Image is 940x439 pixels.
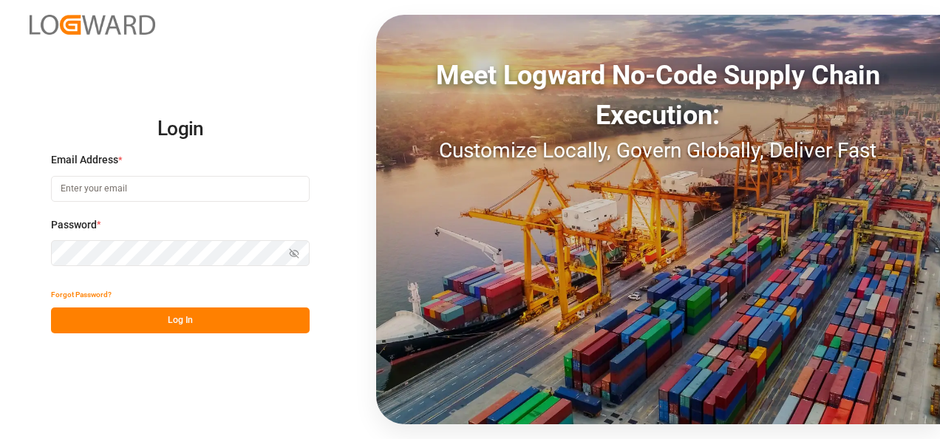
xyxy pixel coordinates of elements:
button: Log In [51,307,310,333]
img: Logward_new_orange.png [30,15,155,35]
input: Enter your email [51,176,310,202]
span: Email Address [51,152,118,168]
div: Customize Locally, Govern Globally, Deliver Fast [376,135,940,166]
div: Meet Logward No-Code Supply Chain Execution: [376,55,940,135]
h2: Login [51,106,310,153]
button: Forgot Password? [51,282,112,307]
span: Password [51,217,97,233]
